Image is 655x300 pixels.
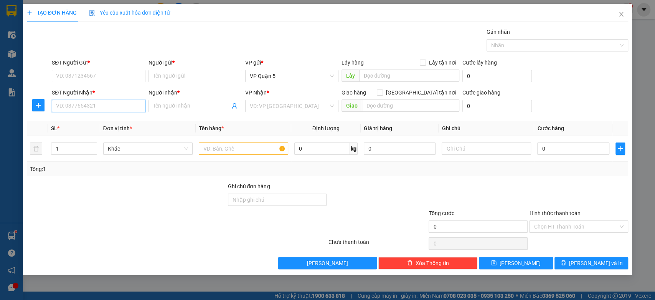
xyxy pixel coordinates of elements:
[462,100,532,112] input: Cước giao hàng
[342,99,362,112] span: Giao
[199,125,224,131] span: Tên hàng
[228,194,327,206] input: Ghi chú đơn hàng
[554,257,628,269] button: printer[PERSON_NAME] và In
[342,60,364,66] span: Lấy hàng
[89,10,170,16] span: Yêu cầu xuất hóa đơn điện tử
[51,125,57,131] span: SL
[27,10,32,15] span: plus
[52,88,145,97] div: SĐT Người Nhận
[30,143,42,155] button: delete
[108,143,188,154] span: Khác
[245,90,267,96] span: VP Nhận
[383,88,459,97] span: [GEOGRAPHIC_DATA] tận nơi
[350,143,358,155] span: kg
[487,29,510,35] label: Gán nhãn
[610,4,632,25] button: Close
[615,143,625,155] button: plus
[416,259,449,267] span: Xóa Thông tin
[89,10,95,16] img: icon
[228,183,270,189] label: Ghi chú đơn hàng
[312,125,340,131] span: Định lượng
[529,210,580,216] label: Hình thức thanh toán
[491,260,497,266] span: save
[362,99,459,112] input: Dọc đường
[442,143,531,155] input: Ghi Chú
[561,260,566,266] span: printer
[307,259,348,267] span: [PERSON_NAME]
[378,257,477,269] button: deleteXóa Thông tin
[364,125,392,131] span: Giá trị hàng
[407,260,412,266] span: delete
[462,90,500,96] label: Cước giao hàng
[30,165,253,173] div: Tổng: 1
[342,70,359,82] span: Lấy
[199,143,288,155] input: VD: Bàn, Ghế
[148,58,242,67] div: Người gửi
[32,99,45,111] button: plus
[33,102,44,108] span: plus
[364,143,436,155] input: 0
[426,58,459,67] span: Lấy tận nơi
[359,70,459,82] input: Dọc đường
[148,88,242,97] div: Người nhận
[537,125,564,131] span: Cước hàng
[328,238,428,251] div: Chưa thanh toán
[278,257,377,269] button: [PERSON_NAME]
[52,58,145,67] div: SĐT Người Gửi
[439,121,534,136] th: Ghi chú
[103,125,132,131] span: Đơn vị tính
[616,146,625,152] span: plus
[245,58,339,67] div: VP gửi
[500,259,541,267] span: [PERSON_NAME]
[618,11,624,17] span: close
[342,90,366,96] span: Giao hàng
[462,70,532,82] input: Cước lấy hàng
[569,259,623,267] span: [PERSON_NAME] và In
[429,210,454,216] span: Tổng cước
[27,10,77,16] span: TẠO ĐƠN HÀNG
[231,103,238,109] span: user-add
[250,70,334,82] span: VP Quận 5
[479,257,553,269] button: save[PERSON_NAME]
[462,60,497,66] label: Cước lấy hàng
